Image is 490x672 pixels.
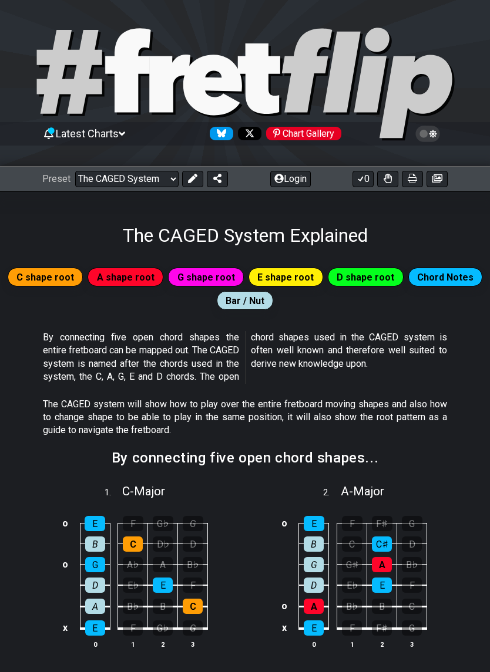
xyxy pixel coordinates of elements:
div: D [183,536,203,552]
span: 1 . [105,487,122,499]
div: C [402,599,422,614]
th: 2 [148,638,178,650]
button: Create image [427,171,448,187]
button: Share Preset [207,171,228,187]
div: D [85,578,105,593]
div: E [304,516,324,531]
div: Chart Gallery [266,127,341,140]
span: Latest Charts [56,127,119,140]
div: F [123,516,143,531]
div: B [372,599,392,614]
div: E [85,516,105,531]
div: D♭ [153,536,173,552]
button: Login [270,171,311,187]
div: G [304,557,324,572]
span: E shape root [257,269,314,286]
div: D [304,578,324,593]
div: B♭ [402,557,422,572]
div: E♭ [123,578,143,593]
span: D shape root [337,269,394,286]
div: F♯ [372,620,392,636]
a: Follow #fretflip at X [233,127,261,140]
div: G♭ [153,620,173,636]
h2: By connecting five open chord shapes... [112,451,378,464]
div: D [402,536,422,552]
div: E [372,578,392,593]
th: 1 [118,638,148,650]
div: G♭ [153,516,173,531]
div: F [183,578,203,593]
div: F [402,578,422,593]
div: G [183,620,203,636]
div: A [153,557,173,572]
span: 2 . [323,487,341,499]
div: F [123,620,143,636]
div: A [85,599,105,614]
td: o [277,513,291,533]
th: 3 [178,638,208,650]
button: Toggle Dexterity for all fretkits [377,171,398,187]
div: F [342,516,363,531]
div: A♭ [123,557,143,572]
a: Follow #fretflip at Bluesky [205,127,233,140]
div: B♭ [183,557,203,572]
a: #fretflip at Pinterest [261,127,341,140]
td: o [58,513,72,533]
button: 0 [353,171,374,187]
div: G [183,516,203,531]
div: B [85,536,105,552]
th: 0 [80,638,110,650]
div: G♯ [342,557,362,572]
div: E [85,620,105,636]
button: Edit Preset [182,171,203,187]
div: B♭ [123,599,143,614]
th: 3 [397,638,427,650]
h1: The CAGED System Explained [123,224,368,246]
div: G [402,516,422,531]
span: C shape root [16,269,74,286]
th: 2 [367,638,397,650]
span: C - Major [122,484,165,498]
select: Preset [75,171,179,187]
div: F♯ [372,516,392,531]
div: B [153,599,173,614]
span: Preset [42,173,71,184]
td: x [277,617,291,639]
div: E [304,620,324,636]
div: A [372,557,392,572]
p: The CAGED system will show how to play over the entire fretboard moving shapes and also how to ch... [43,398,447,437]
span: Bar / Nut [226,292,264,309]
span: A - Major [341,484,384,498]
td: o [277,595,291,617]
th: 1 [337,638,367,650]
p: By connecting five open chord shapes the entire fretboard can be mapped out. The CAGED system is ... [43,331,447,384]
div: C [342,536,362,552]
span: G shape root [177,269,235,286]
span: Chord Notes [417,269,474,286]
div: G [85,557,105,572]
th: 0 [299,638,329,650]
div: C [123,536,143,552]
span: Toggle light / dark theme [421,129,435,139]
span: A shape root [97,269,155,286]
div: C♯ [372,536,392,552]
td: o [58,554,72,575]
div: E♭ [342,578,362,593]
div: A [304,599,324,614]
div: C [183,599,203,614]
div: B [304,536,324,552]
div: B♭ [342,599,362,614]
td: x [58,617,72,639]
div: G [402,620,422,636]
button: Print [402,171,423,187]
div: F [342,620,362,636]
div: E [153,578,173,593]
